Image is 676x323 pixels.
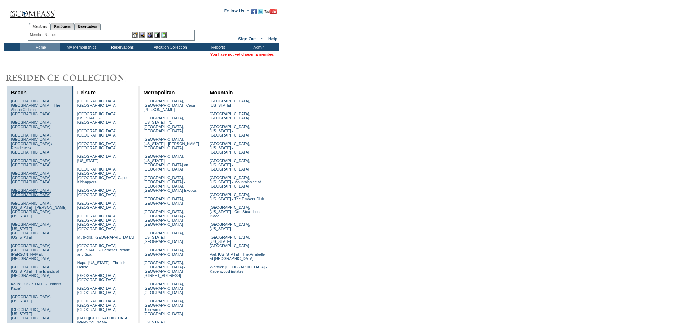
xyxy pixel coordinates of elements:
[77,90,96,95] a: Leisure
[264,11,277,15] a: Subscribe to our YouTube Channel
[210,52,274,56] span: You have not yet chosen a member.
[143,154,188,171] a: [GEOGRAPHIC_DATA], [US_STATE] - [GEOGRAPHIC_DATA] on [GEOGRAPHIC_DATA]
[143,90,175,95] a: Metropolitan
[20,43,60,51] td: Home
[143,197,184,205] a: [GEOGRAPHIC_DATA], [GEOGRAPHIC_DATA]
[143,116,184,133] a: [GEOGRAPHIC_DATA], [US_STATE] - 71 [GEOGRAPHIC_DATA], [GEOGRAPHIC_DATA]
[197,43,238,51] td: Reports
[77,99,118,107] a: [GEOGRAPHIC_DATA], [GEOGRAPHIC_DATA]
[11,158,51,167] a: [GEOGRAPHIC_DATA], [GEOGRAPHIC_DATA]
[60,43,101,51] td: My Memberships
[210,235,250,248] a: [GEOGRAPHIC_DATA], [US_STATE] - [GEOGRAPHIC_DATA]
[11,133,58,154] a: [GEOGRAPHIC_DATA], [GEOGRAPHIC_DATA] - [GEOGRAPHIC_DATA] and Residences [GEOGRAPHIC_DATA]
[77,112,118,124] a: [GEOGRAPHIC_DATA], [US_STATE] - [GEOGRAPHIC_DATA]
[77,154,118,163] a: [GEOGRAPHIC_DATA], [US_STATE]
[77,188,118,197] a: [GEOGRAPHIC_DATA], [GEOGRAPHIC_DATA]
[264,9,277,14] img: Subscribe to our YouTube Channel
[11,90,27,95] a: Beach
[139,32,145,38] img: View
[11,171,53,184] a: [GEOGRAPHIC_DATA] - [GEOGRAPHIC_DATA] - [GEOGRAPHIC_DATA]
[11,244,53,261] a: [GEOGRAPHIC_DATA] - [GEOGRAPHIC_DATA][PERSON_NAME], [GEOGRAPHIC_DATA]
[210,176,261,188] a: [GEOGRAPHIC_DATA], [US_STATE] - Mountainside at [GEOGRAPHIC_DATA]
[4,71,142,85] img: Destinations by Exclusive Resorts
[29,23,51,30] a: Members
[261,37,264,41] span: ::
[11,282,61,290] a: Kaua'i, [US_STATE] - Timbers Kaua'i
[210,158,250,171] a: [GEOGRAPHIC_DATA], [US_STATE] - [GEOGRAPHIC_DATA]
[210,205,261,218] a: [GEOGRAPHIC_DATA], [US_STATE] - One Steamboat Place
[143,210,185,227] a: [GEOGRAPHIC_DATA], [GEOGRAPHIC_DATA] - [GEOGRAPHIC_DATA] [GEOGRAPHIC_DATA]
[74,23,101,30] a: Reservations
[210,252,265,261] a: Vail, [US_STATE] - The Arrabelle at [GEOGRAPHIC_DATA]
[143,176,196,193] a: [GEOGRAPHIC_DATA], [GEOGRAPHIC_DATA] - [GEOGRAPHIC_DATA], [GEOGRAPHIC_DATA] Exotica
[77,244,130,256] a: [GEOGRAPHIC_DATA], [US_STATE] - Carneros Resort and Spa
[11,201,67,218] a: [GEOGRAPHIC_DATA], [US_STATE] - [PERSON_NAME][GEOGRAPHIC_DATA], [US_STATE]
[210,193,264,201] a: [GEOGRAPHIC_DATA], [US_STATE] - The Timbers Club
[210,112,250,120] a: [GEOGRAPHIC_DATA], [GEOGRAPHIC_DATA]
[238,37,256,41] a: Sign Out
[147,32,153,38] img: Impersonate
[210,99,250,107] a: [GEOGRAPHIC_DATA], [US_STATE]
[210,141,250,154] a: [GEOGRAPHIC_DATA], [US_STATE] - [GEOGRAPHIC_DATA]
[77,273,118,282] a: [GEOGRAPHIC_DATA], [GEOGRAPHIC_DATA]
[251,9,257,14] img: Become our fan on Facebook
[11,295,51,303] a: [GEOGRAPHIC_DATA], [US_STATE]
[143,248,184,256] a: [GEOGRAPHIC_DATA], [GEOGRAPHIC_DATA]
[11,222,51,239] a: [GEOGRAPHIC_DATA], [US_STATE] - [GEOGRAPHIC_DATA], [US_STATE]
[11,188,51,197] a: [GEOGRAPHIC_DATA], [GEOGRAPHIC_DATA]
[268,37,277,41] a: Help
[77,286,118,295] a: [GEOGRAPHIC_DATA], [GEOGRAPHIC_DATA]
[154,32,160,38] img: Reservations
[77,235,134,239] a: Muskoka, [GEOGRAPHIC_DATA]
[143,99,195,112] a: [GEOGRAPHIC_DATA], [GEOGRAPHIC_DATA] - Casa [PERSON_NAME]
[210,265,267,273] a: Whistler, [GEOGRAPHIC_DATA] - Kadenwood Estates
[161,32,167,38] img: b_calculator.gif
[77,201,118,210] a: [GEOGRAPHIC_DATA], [GEOGRAPHIC_DATA]
[77,261,126,269] a: Napa, [US_STATE] - The Ink House
[142,43,197,51] td: Vacation Collection
[258,11,263,15] a: Follow us on Twitter
[10,4,56,18] img: Compass Home
[11,120,51,129] a: [GEOGRAPHIC_DATA], [GEOGRAPHIC_DATA]
[251,11,257,15] a: Become our fan on Facebook
[143,231,184,244] a: [GEOGRAPHIC_DATA], [US_STATE] - [GEOGRAPHIC_DATA]
[210,90,233,95] a: Mountain
[11,99,60,116] a: [GEOGRAPHIC_DATA], [GEOGRAPHIC_DATA] - The Abaco Club on [GEOGRAPHIC_DATA]
[77,129,118,137] a: [GEOGRAPHIC_DATA], [GEOGRAPHIC_DATA]
[30,32,57,38] div: Member Name:
[258,9,263,14] img: Follow us on Twitter
[143,282,185,295] a: [GEOGRAPHIC_DATA], [GEOGRAPHIC_DATA] - [GEOGRAPHIC_DATA]
[132,32,138,38] img: b_edit.gif
[77,141,118,150] a: [GEOGRAPHIC_DATA], [GEOGRAPHIC_DATA]
[11,307,51,320] a: [GEOGRAPHIC_DATA], [US_STATE] - [GEOGRAPHIC_DATA]
[50,23,74,30] a: Residences
[143,299,185,316] a: [GEOGRAPHIC_DATA], [GEOGRAPHIC_DATA] - Rosewood [GEOGRAPHIC_DATA]
[224,8,249,16] td: Follow Us ::
[238,43,279,51] td: Admin
[143,137,199,150] a: [GEOGRAPHIC_DATA], [US_STATE] - [PERSON_NAME][GEOGRAPHIC_DATA]
[210,222,250,231] a: [GEOGRAPHIC_DATA], [US_STATE]
[210,124,250,137] a: [GEOGRAPHIC_DATA], [US_STATE] - [GEOGRAPHIC_DATA]
[101,43,142,51] td: Reservations
[77,214,119,231] a: [GEOGRAPHIC_DATA], [GEOGRAPHIC_DATA] - [GEOGRAPHIC_DATA] [GEOGRAPHIC_DATA]
[143,261,185,278] a: [GEOGRAPHIC_DATA], [GEOGRAPHIC_DATA] - [GEOGRAPHIC_DATA][STREET_ADDRESS]
[77,299,119,312] a: [GEOGRAPHIC_DATA], [GEOGRAPHIC_DATA] - [GEOGRAPHIC_DATA]
[77,167,127,184] a: [GEOGRAPHIC_DATA], [GEOGRAPHIC_DATA] - [GEOGRAPHIC_DATA] Cape Kidnappers
[11,265,59,278] a: [GEOGRAPHIC_DATA], [US_STATE] - The Islands of [GEOGRAPHIC_DATA]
